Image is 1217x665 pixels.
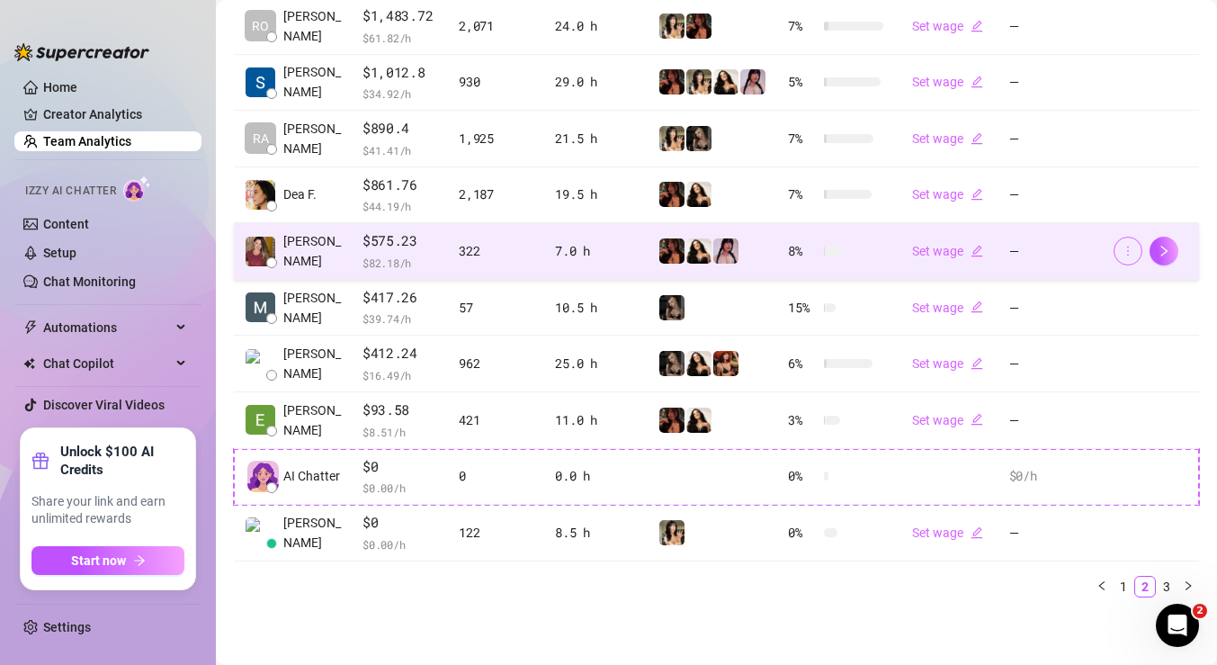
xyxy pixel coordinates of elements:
img: Rolyat [659,295,685,320]
a: Set wageedit [912,187,983,202]
li: Next Page [1177,576,1199,598]
span: 0 % [788,466,817,486]
img: steph [659,408,685,433]
strong: Unlock $100 AI Credits [60,443,184,479]
div: 2,187 [459,184,533,204]
span: Automations [43,313,171,342]
span: $1,483.72 [362,5,437,27]
span: $890.4 [362,118,437,139]
span: $ 82.18 /h [362,254,437,272]
a: Set wageedit [912,75,983,89]
img: steph [686,13,711,39]
a: Set wageedit [912,244,983,258]
td: — [998,280,1103,337]
a: Set wageedit [912,19,983,33]
span: edit [971,526,983,539]
span: edit [971,188,983,201]
button: left [1091,576,1113,598]
td: — [998,111,1103,167]
span: Dea F. [283,184,317,204]
div: 0.0 h [555,466,637,486]
button: right [1177,576,1199,598]
img: Rolyat [659,351,685,376]
img: Michael Wray [246,292,275,322]
span: edit [971,76,983,88]
img: Dea Fonseca [246,180,275,210]
img: mads [713,69,738,94]
span: 8 % [788,241,817,261]
img: Soufiane Boudad… [246,67,275,97]
img: Candylion [659,13,685,39]
a: Set wageedit [912,131,983,146]
img: cyber [740,69,765,94]
span: 0 % [788,523,817,543]
img: izzy-ai-chatter-avatar-DDCN_rTZ.svg [247,461,279,492]
span: [PERSON_NAME] [283,6,341,46]
span: $ 34.92 /h [362,85,437,103]
span: [PERSON_NAME] [283,119,341,158]
div: $0 /h [1009,466,1092,486]
span: Chat Copilot [43,349,171,378]
span: thunderbolt [23,320,38,335]
a: Set wageedit [912,356,983,371]
span: 7 % [788,184,817,204]
span: $ 61.82 /h [362,29,437,47]
img: AI Chatter [123,175,151,202]
img: Rolyat [686,126,711,151]
img: Candylion [659,520,685,545]
span: $ 41.41 /h [362,141,437,159]
span: $1,012.8 [362,62,437,84]
td: — [998,392,1103,449]
a: Home [43,80,77,94]
li: 2 [1134,576,1156,598]
div: 10.5 h [555,298,637,318]
span: Izzy AI Chatter [25,183,116,200]
span: left [1096,580,1107,591]
li: Previous Page [1091,576,1113,598]
img: mads [686,182,711,207]
span: 3 % [788,410,817,430]
div: 7.0 h [555,241,637,261]
img: Aline Lozano [246,237,275,266]
div: 29.0 h [555,72,637,92]
img: Ann [246,405,275,435]
a: Settings [43,620,91,634]
span: edit [971,357,983,370]
img: Michael Roussin [246,349,275,379]
a: Set wageedit [912,526,983,540]
td: — [998,223,1103,280]
div: 421 [459,410,533,430]
a: Set wageedit [912,413,983,427]
div: 2,071 [459,16,533,36]
span: $575.23 [362,230,437,252]
span: $ 0.00 /h [362,535,437,553]
span: 2 [1193,604,1207,618]
span: [PERSON_NAME] [283,62,341,102]
span: RA [253,129,269,148]
img: steph [659,182,685,207]
span: $ 0.00 /h [362,479,437,497]
div: 1,925 [459,129,533,148]
span: Start now [71,553,126,568]
span: $93.58 [362,400,437,421]
img: mads [686,238,711,264]
span: $0 [362,512,437,534]
a: 1 [1114,577,1133,597]
span: more [1122,245,1134,257]
div: 21.5 h [555,129,637,148]
a: Team Analytics [43,134,131,148]
div: 25.0 h [555,354,637,373]
span: 7 % [788,16,817,36]
span: [PERSON_NAME] [283,344,341,383]
img: Mike Calore [246,517,275,547]
span: gift [31,452,49,470]
span: edit [971,20,983,32]
span: [PERSON_NAME] [283,513,341,553]
td: — [998,336,1103,392]
img: mads [686,408,711,433]
img: Chat Copilot [23,357,35,370]
a: Set wageedit [912,301,983,315]
a: 3 [1157,577,1177,597]
div: 8.5 h [555,523,637,543]
a: 2 [1135,577,1155,597]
